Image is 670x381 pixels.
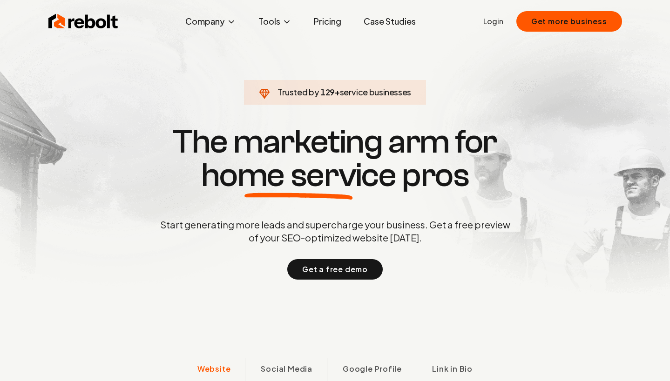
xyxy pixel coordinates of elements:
[261,363,312,374] span: Social Media
[48,12,118,31] img: Rebolt Logo
[335,87,340,97] span: +
[112,125,559,192] h1: The marketing arm for pros
[516,11,622,32] button: Get more business
[201,159,396,192] span: home service
[320,86,335,99] span: 129
[251,12,299,31] button: Tools
[158,218,512,244] p: Start generating more leads and supercharge your business. Get a free preview of your SEO-optimiz...
[178,12,244,31] button: Company
[340,87,412,97] span: service businesses
[306,12,349,31] a: Pricing
[356,12,423,31] a: Case Studies
[287,259,383,280] button: Get a free demo
[343,363,402,374] span: Google Profile
[432,363,473,374] span: Link in Bio
[483,16,503,27] a: Login
[277,87,319,97] span: Trusted by
[197,363,231,374] span: Website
